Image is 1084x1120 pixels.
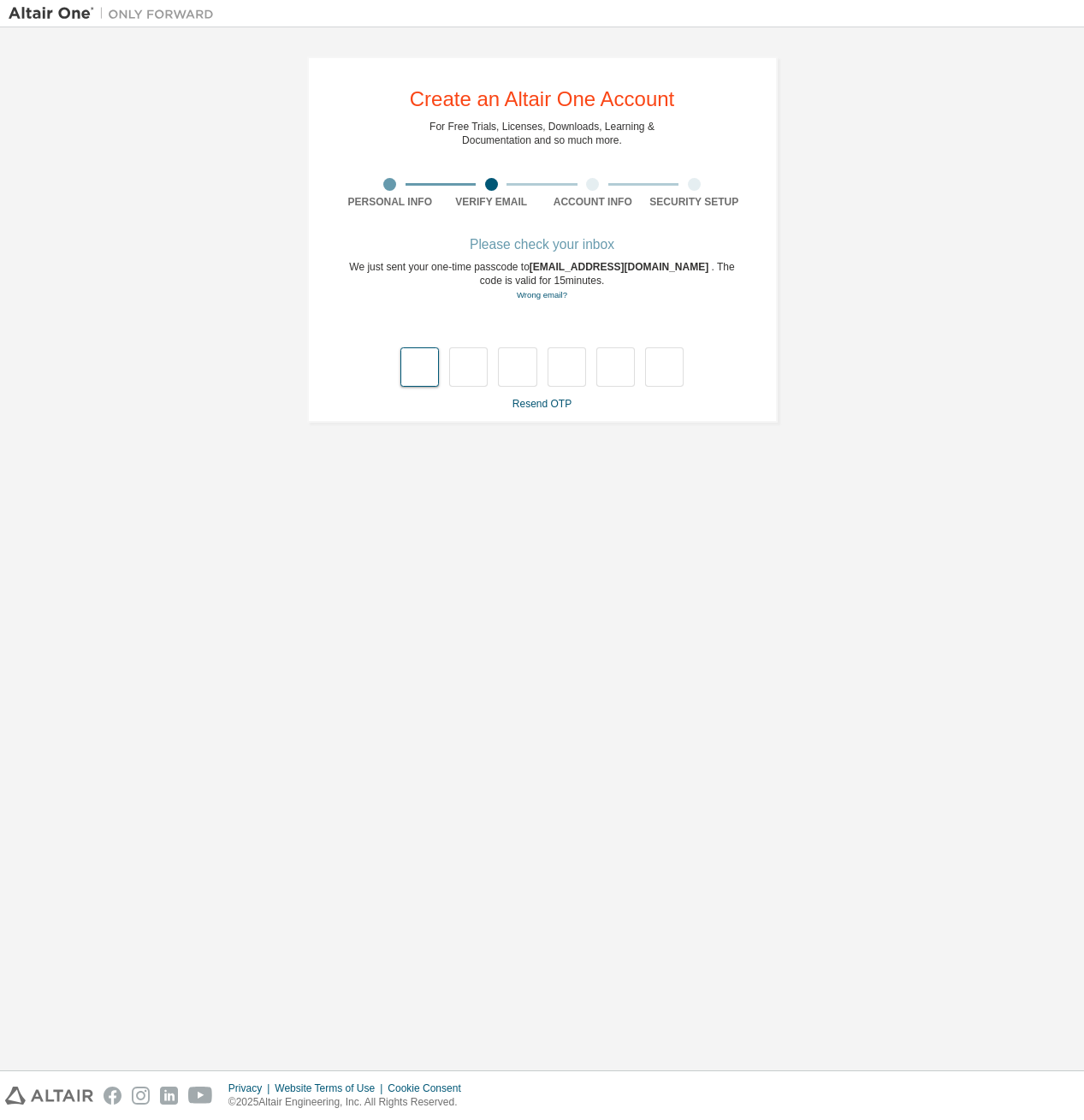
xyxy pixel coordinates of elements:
div: For Free Trials, Licenses, Downloads, Learning & Documentation and so much more. [429,120,655,147]
div: Website Terms of Use [275,1081,388,1095]
img: altair_logo.svg [5,1087,93,1105]
div: Cookie Consent [388,1081,471,1095]
img: instagram.svg [132,1087,150,1105]
div: Personal Info [340,195,441,209]
div: Please check your inbox [340,240,745,250]
div: We just sent your one-time passcode to . The code is valid for 15 minutes. [340,260,745,302]
img: Altair One [9,5,222,22]
div: Verify Email [441,195,542,209]
img: facebook.svg [104,1087,121,1105]
div: Security Setup [643,195,745,209]
img: youtube.svg [188,1087,213,1105]
div: Account Info [542,195,644,209]
div: Create an Altair One Account [410,89,675,110]
a: Resend OTP [512,398,572,410]
img: linkedin.svg [160,1087,178,1105]
div: Privacy [228,1081,275,1095]
p: © 2025 Altair Engineering, Inc. All Rights Reserved. [228,1095,471,1110]
a: Go back to the registration form [517,290,567,299]
span: [EMAIL_ADDRESS][DOMAIN_NAME] [530,261,712,273]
